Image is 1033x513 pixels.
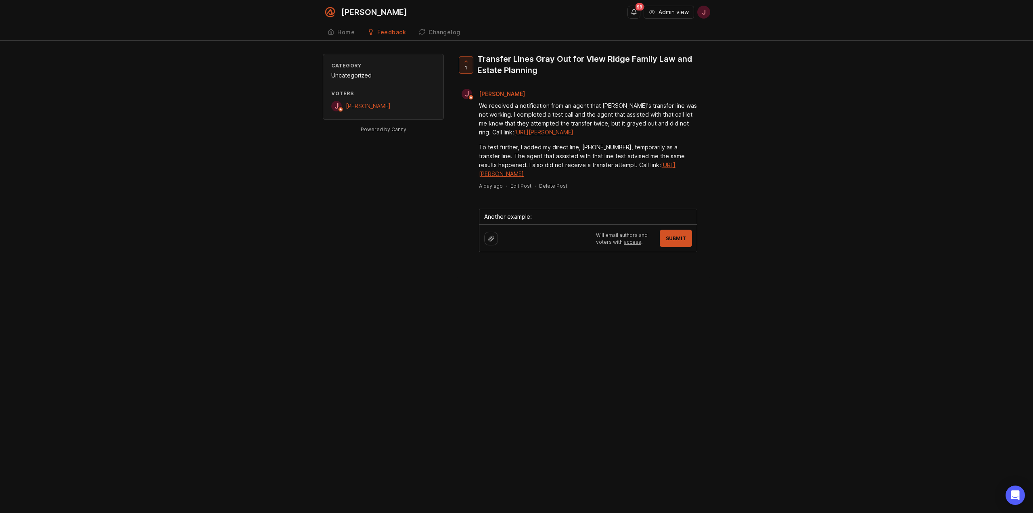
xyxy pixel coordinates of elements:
[331,62,435,69] div: Category
[702,7,706,17] span: J
[659,8,689,16] span: Admin view
[697,6,710,19] button: J
[636,3,644,10] span: 99
[477,53,704,76] div: Transfer Lines Gray Out for View Ridge Family Law and Estate Planning
[539,182,567,189] div: Delete Post
[323,5,337,19] img: Smith.ai logo
[363,24,411,41] a: Feedback
[514,129,573,136] a: [URL][PERSON_NAME]
[506,182,507,189] div: ·
[510,182,531,189] div: Edit Post
[341,8,407,16] div: [PERSON_NAME]
[414,24,465,41] a: Changelog
[338,107,344,113] img: member badge
[323,24,360,41] a: Home
[360,125,408,134] a: Powered by Canny
[1006,486,1025,505] div: Open Intercom Messenger
[465,64,467,71] span: 1
[331,90,435,97] div: Voters
[535,182,536,189] div: ·
[346,103,391,109] span: [PERSON_NAME]
[479,101,697,137] div: We received a notification from an agent that [PERSON_NAME]'s transfer line was not working. I co...
[479,182,503,189] a: A day ago
[624,239,641,245] a: access
[627,6,640,19] button: Notifications
[479,143,697,178] div: To test further, I added my direct line, [PHONE_NUMBER], temporarily as a transfer line. The agen...
[331,101,342,111] div: J
[479,90,525,97] span: [PERSON_NAME]
[596,232,655,245] p: Will email authors and voters with .
[666,235,686,241] span: Submit
[644,6,694,19] button: Admin view
[479,209,697,224] textarea: Another example:
[462,89,472,99] div: J
[457,89,531,99] a: J[PERSON_NAME]
[429,29,460,35] div: Changelog
[337,29,355,35] div: Home
[459,56,473,74] button: 1
[331,71,435,80] div: Uncategorized
[660,230,692,247] button: Submit
[468,94,474,101] img: member badge
[331,101,391,111] a: J[PERSON_NAME]
[377,29,406,35] div: Feedback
